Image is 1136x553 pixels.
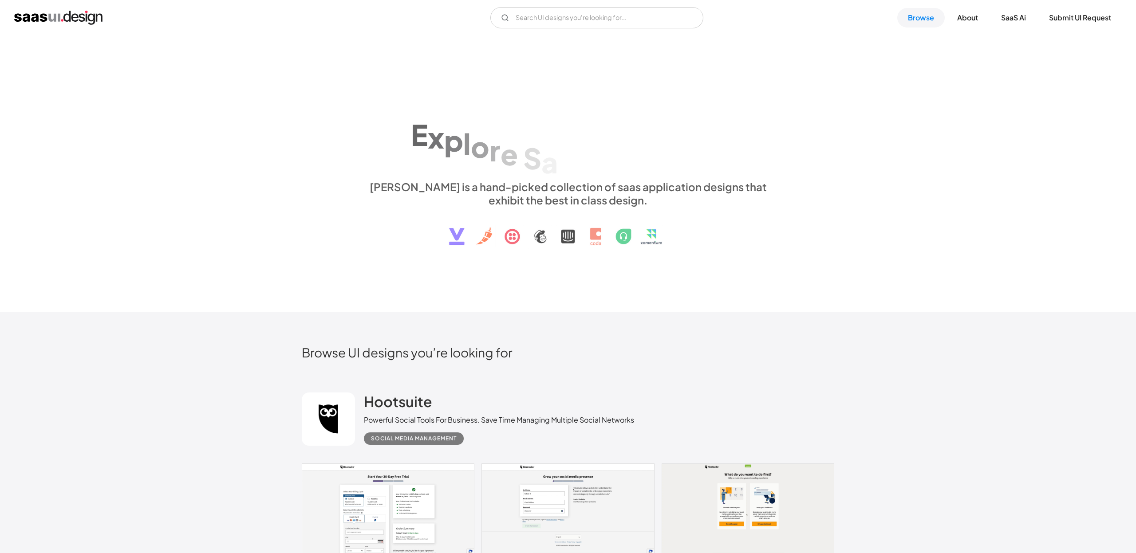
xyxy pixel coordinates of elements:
div: S [523,141,541,175]
input: Search UI designs you're looking for... [490,7,703,28]
a: home [14,11,103,25]
a: Submit UI Request [1038,8,1122,27]
div: E [411,118,428,152]
a: SaaS Ai [990,8,1037,27]
a: Hootsuite [364,392,432,415]
div: o [471,129,489,164]
div: p [444,123,463,157]
form: Email Form [490,7,703,28]
div: Powerful Social Tools For Business. Save Time Managing Multiple Social Networks [364,415,634,425]
img: text, icon, saas logo [434,207,702,253]
div: Social Media Management [371,433,457,444]
div: a [541,145,558,179]
h2: Hootsuite [364,392,432,410]
div: l [463,126,471,160]
a: Browse [897,8,945,27]
h1: Explore SaaS UI design patterns & interactions. [364,103,772,172]
div: [PERSON_NAME] is a hand-picked collection of saas application designs that exhibit the best in cl... [364,180,772,207]
a: About [947,8,989,27]
div: e [501,137,518,171]
div: x [428,120,444,154]
div: r [489,133,501,167]
h2: Browse UI designs you’re looking for [302,345,834,360]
